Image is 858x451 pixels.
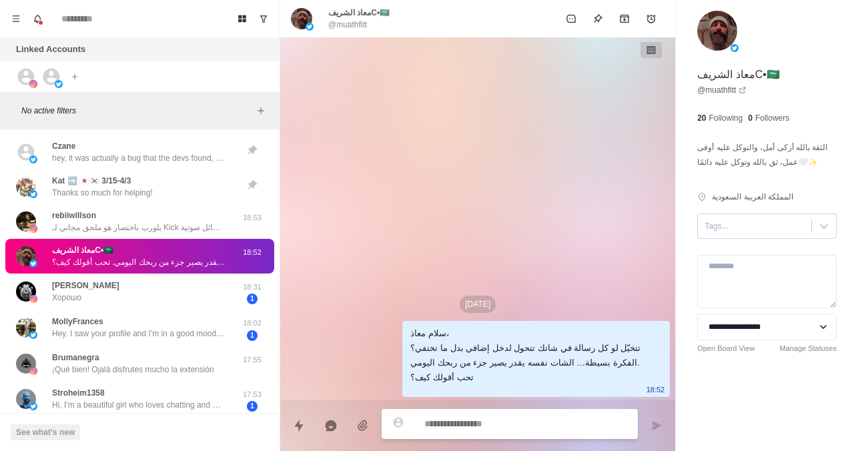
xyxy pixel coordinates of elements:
[236,212,269,223] p: 18:53
[328,7,390,19] p: معاذ الشريفC•🇸🇦
[643,412,670,439] button: Send message
[52,256,226,268] p: سلام معاذ، تتخيّل لو كل رسالة في شاتك تتحول لدخل إضافي بدل ما تختفي؟ الفكرة بسيطة… الشات نفسه يقد...
[697,67,780,83] p: معاذ الشريفC•🇸🇦
[247,294,258,304] span: 1
[52,328,226,340] p: Hey. I saw your profile and I'm in a good mood. Can we chat for a minute?
[52,187,153,199] p: Thanks so much for helping!
[410,326,640,385] div: سلام معاذ، تتخيّل لو كل رسالة في شاتك تتحول لدخل إضافي بدل ما تختفي؟ الفكرة بسيطة… الشات نفسه يقد...
[697,11,737,51] img: picture
[748,112,753,124] p: 0
[16,354,36,374] img: picture
[460,296,496,313] p: [DATE]
[52,140,75,152] p: Czane
[29,295,37,303] img: picture
[52,209,96,221] p: rebiiwillson
[558,5,584,32] button: Mark as unread
[291,8,312,29] img: picture
[29,367,37,375] img: picture
[236,354,269,366] p: 17:55
[731,44,739,52] img: picture
[709,112,743,124] p: Following
[52,221,226,234] p: بلورب باختصار هو ملحق مجاني لـ Kick يتيح لجمهورك إرسال رسائل صوتية (TTS) أو تشغيل تنبيهات صوتية ت...
[638,5,665,32] button: Add reminder
[21,105,253,117] p: No active filters
[55,80,63,88] img: picture
[236,282,269,293] p: 18:31
[29,155,37,163] img: picture
[647,382,665,397] p: 18:52
[29,225,37,233] img: picture
[712,191,793,203] p: المملكة العربية السعودية
[779,343,837,354] a: Manage Statuses
[247,401,258,412] span: 1
[5,8,27,29] button: Menu
[236,389,269,400] p: 17:53
[697,112,706,124] p: 20
[253,103,269,119] button: Add filters
[611,5,638,32] button: Archive
[16,177,36,197] img: picture
[52,280,119,292] p: [PERSON_NAME]
[52,352,99,364] p: Brumanegra
[52,175,131,187] p: Kat ➡️ 🇯🇵🇰🇷 3/15-4/3
[697,84,747,96] a: @muathfitt
[27,8,48,29] button: Notifications
[67,69,83,85] button: Add account
[29,190,37,198] img: picture
[306,23,314,31] img: picture
[755,112,789,124] p: Followers
[236,247,269,258] p: 18:52
[253,8,274,29] button: Show unread conversations
[16,211,36,232] img: picture
[29,80,37,88] img: picture
[29,331,37,339] img: picture
[52,292,81,304] p: Хорошо
[584,5,611,32] button: Pin
[232,8,253,29] button: Board View
[16,389,36,409] img: picture
[16,246,36,266] img: picture
[29,402,37,410] img: picture
[52,244,113,256] p: معاذ الشريفC•🇸🇦
[328,19,367,31] p: @muathfitt
[16,318,36,338] img: picture
[247,330,258,341] span: 1
[52,387,105,399] p: Stroheim1358
[697,343,755,354] a: Open Board View
[286,412,312,439] button: Quick replies
[697,140,837,169] p: الثقة بالله أزكى أمل، والتوكل عليه أوفى عمل، ثق بالله وتوكل عليه دائمًا🤍✨
[52,399,226,411] p: Hi, I'm a beautiful girl who loves chatting and making friends.
[16,282,36,302] img: picture
[52,152,226,164] p: hey, it was actually a bug that the devs found, they had pushed up a short-term fix while they pa...
[29,260,37,268] img: picture
[52,364,214,376] p: ¡Qué bien! Ojalá disfrutes mucho la extensión
[350,412,376,439] button: Add media
[11,424,80,440] button: See what's new
[16,43,85,56] p: Linked Accounts
[52,316,103,328] p: MollyFrances
[318,412,344,439] button: Reply with AI
[236,318,269,329] p: 18:02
